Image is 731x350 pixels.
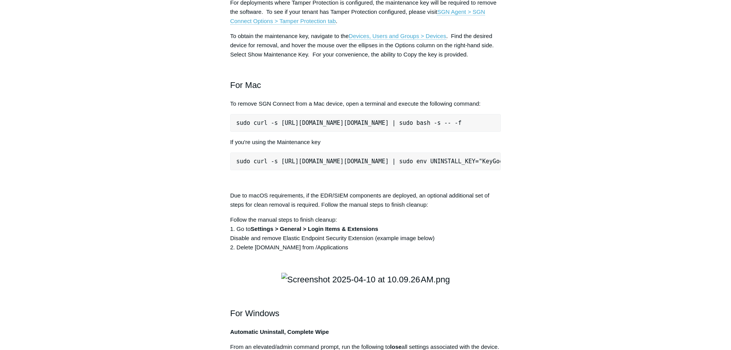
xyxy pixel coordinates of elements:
img: Screenshot 2025-04-10 at 10.09.26 AM.png [281,273,450,286]
pre: sudo curl -s [URL][DOMAIN_NAME][DOMAIN_NAME] | sudo env UNINSTALL_KEY="KeyGoesHere" bash -s -- -f [230,153,501,170]
p: Due to macOS requirements, if the EDR/SIEM components are deployed, an optional additional set of... [230,191,501,209]
p: To remove SGN Connect from a Mac device, open a terminal and execute the following command: [230,99,501,108]
pre: sudo curl -s [URL][DOMAIN_NAME][DOMAIN_NAME] | sudo bash -s -- -f [230,114,501,132]
p: If you're using the Maintenance key [230,138,501,147]
h2: For Mac [230,65,501,92]
a: Devices, Users and Groups > Devices [349,33,446,40]
h2: For Windows [230,293,501,320]
strong: Settings > General > Login Items & Extensions [251,226,378,232]
strong: Automatic Uninstall, Complete Wipe [230,328,329,335]
strong: lose [390,343,402,350]
p: Follow the manual steps to finish cleanup: 1. Go to Disable and remove Elastic Endpoint Security ... [230,215,501,252]
p: To obtain the maintenance key, navigate to the . Find the desired device for removal, and hover t... [230,32,501,59]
